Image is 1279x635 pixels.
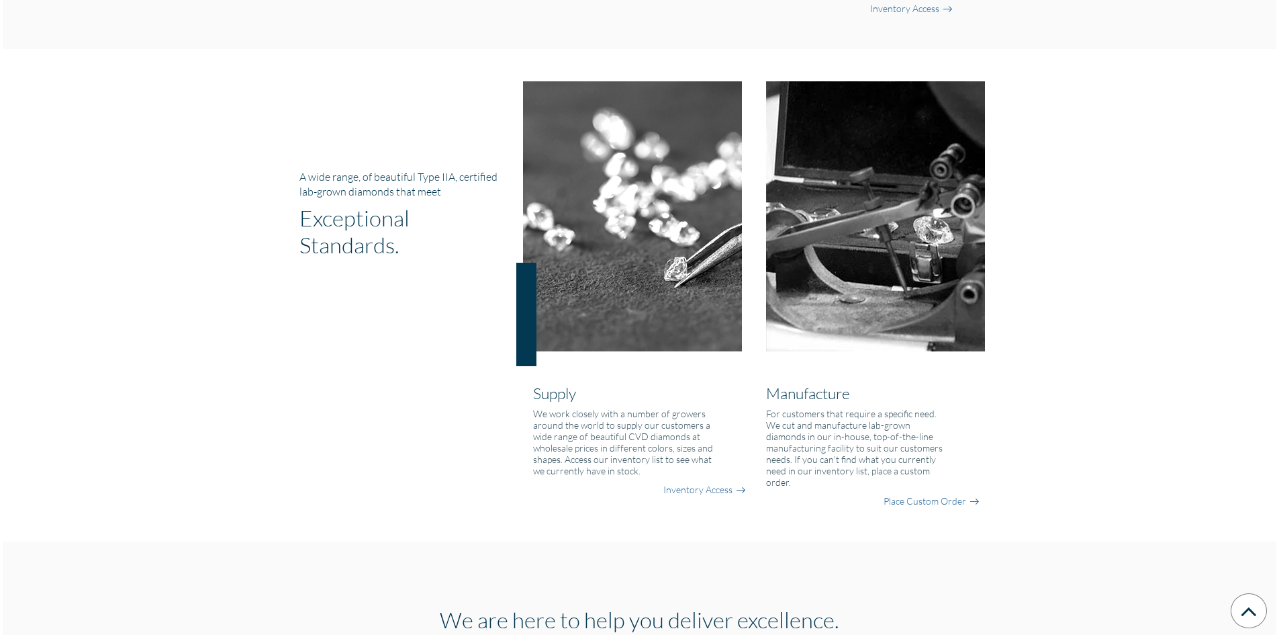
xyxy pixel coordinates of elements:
h5: A wide range, of beautiful Type IIA, certified lab-grown diamonds that meet [299,169,513,199]
h1: We are here to help you deliver excellence. [311,606,969,633]
img: manufacture [766,81,985,351]
a: Inventory Access [663,483,732,497]
img: right-arrow [969,497,980,507]
img: right-arrow [735,485,746,496]
a: Place Custom Order [884,495,966,508]
h6: We work closely with a number of growers around the world to supply our customers a wide range of... [533,408,714,476]
img: right-arrow [942,4,953,15]
h6: For customers that require a specific need. We cut and manufacture lab-grown diamonds in our in-h... [766,408,947,488]
a: Inventory Access [870,2,939,15]
h2: Supply [533,384,747,403]
img: supply [523,81,742,351]
h1: Exceptional Standards. [299,204,513,258]
iframe: Drift Widget Chat Controller [1212,568,1263,619]
h2: Manufacture [766,384,980,403]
